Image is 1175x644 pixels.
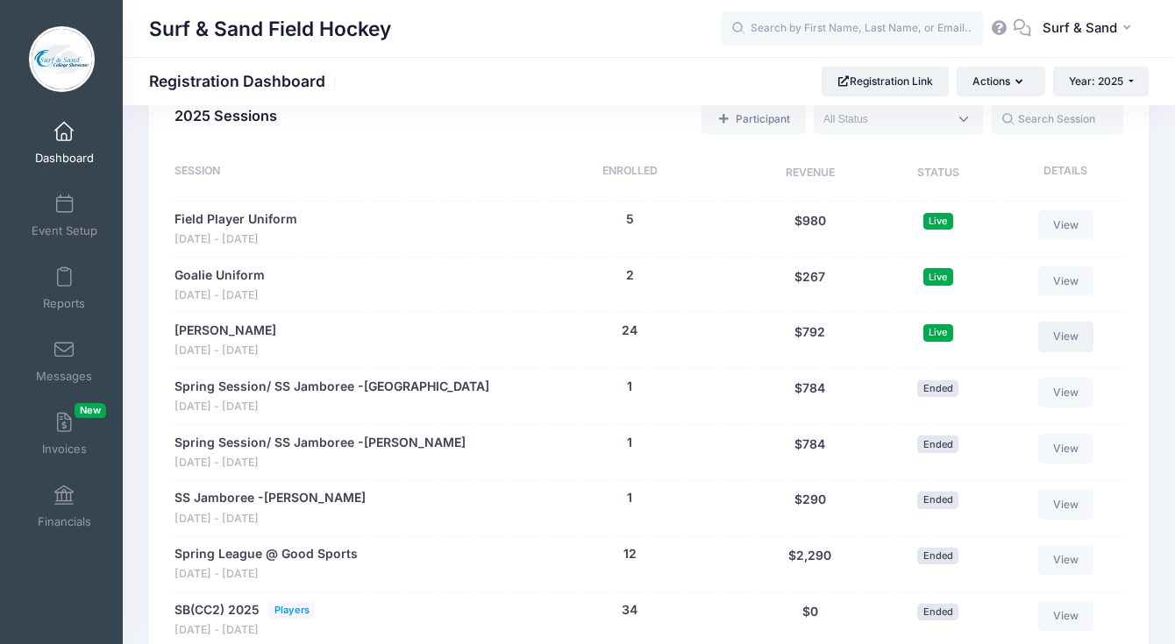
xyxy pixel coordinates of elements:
[923,268,953,285] span: Live
[744,545,876,583] div: $2,290
[877,163,1001,184] div: Status
[744,489,876,527] div: $290
[174,378,489,396] a: Spring Session/ SS Jamboree -[GEOGRAPHIC_DATA]
[23,476,106,537] a: Financials
[174,566,358,583] span: [DATE] - [DATE]
[744,163,876,184] div: Revenue
[622,601,637,619] button: 34
[822,67,949,96] a: Registration Link
[627,378,632,396] button: 1
[174,545,358,563] a: Spring League @ Good Sports
[174,107,277,124] span: 2025 Sessions
[174,622,315,639] span: [DATE] - [DATE]
[744,601,876,639] div: $0
[923,213,953,230] span: Live
[1038,601,1094,631] a: View
[917,492,958,508] span: Ended
[626,266,634,285] button: 2
[36,369,92,384] span: Messages
[627,489,632,507] button: 1
[1053,67,1149,96] button: Year: 2025
[149,72,340,90] h1: Registration Dashboard
[174,455,466,471] span: [DATE] - [DATE]
[174,210,297,229] a: Field Player Uniform
[623,545,637,563] button: 12
[42,442,87,456] span: Invoices
[917,380,958,397] span: Ended
[917,548,958,564] span: Ended
[957,67,1044,96] button: Actions
[627,434,632,452] button: 1
[174,343,276,359] span: [DATE] - [DATE]
[622,322,637,340] button: 24
[701,104,805,134] a: Add a new manual registration
[23,185,106,246] a: Event Setup
[744,322,876,359] div: $792
[174,601,260,619] a: SB(CC2) 2025
[1038,434,1094,464] a: View
[1038,378,1094,407] a: View
[992,104,1123,134] input: Search Session
[174,489,366,507] a: SS Jamboree -[PERSON_NAME]
[174,322,276,340] a: [PERSON_NAME]
[626,210,634,229] button: 5
[917,435,958,452] span: Ended
[917,604,958,620] span: Ended
[75,403,106,418] span: New
[149,9,391,49] h1: Surf & Sand Field Hockey
[1000,163,1123,184] div: Details
[268,601,315,619] span: Players
[744,378,876,415] div: $784
[1038,489,1094,519] a: View
[23,112,106,173] a: Dashboard
[23,330,106,392] a: Messages
[174,511,366,527] span: [DATE] - [DATE]
[174,266,265,285] a: Goalie Uniform
[23,403,106,464] a: InvoicesNew
[23,258,106,319] a: Reports
[1038,545,1094,575] a: View
[744,266,876,304] div: $267
[1038,266,1094,296] a: View
[32,223,97,238] span: Event Setup
[923,324,953,341] span: Live
[1043,18,1117,38] span: Surf & Sand
[174,287,265,304] span: [DATE] - [DATE]
[174,163,516,184] div: Session
[43,296,85,311] span: Reports
[744,210,876,248] div: $980
[29,26,95,92] img: Surf & Sand Field Hockey
[174,434,466,452] a: Spring Session/ SS Jamboree -[PERSON_NAME]
[1031,9,1149,49] button: Surf & Sand
[721,11,984,46] input: Search by First Name, Last Name, or Email...
[174,399,489,415] span: [DATE] - [DATE]
[174,231,297,248] span: [DATE] - [DATE]
[1069,74,1123,88] span: Year: 2025
[1038,210,1094,240] a: View
[35,151,94,166] span: Dashboard
[1038,322,1094,351] a: View
[744,434,876,471] div: $784
[823,111,948,127] textarea: Search
[38,514,91,529] span: Financials
[516,163,744,184] div: Enrolled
